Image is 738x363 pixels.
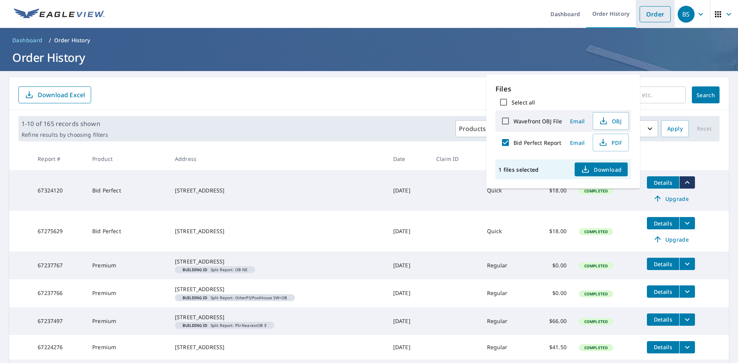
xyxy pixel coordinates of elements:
td: $18.00 [530,170,573,211]
button: detailsBtn-67237767 [647,258,679,270]
span: Search [698,91,713,99]
span: Upgrade [652,235,690,244]
td: 67324120 [32,170,86,211]
p: 1 files selected [499,166,539,173]
td: Regular [481,307,530,335]
th: Date [387,148,430,170]
a: Upgrade [647,233,695,245]
li: / [49,36,51,45]
td: $0.00 [530,279,573,307]
span: Split Report: OtherPS/PoolHouse SW+OB [178,296,292,300]
button: Email [565,137,590,149]
span: Details [652,260,675,268]
span: Details [652,343,675,351]
td: Quick [481,170,530,211]
label: Wavefront OBJ File [514,118,562,125]
p: Download Excel [38,91,85,99]
button: Download [575,162,628,176]
button: detailsBtn-67237766 [647,285,679,298]
td: [DATE] [387,252,430,279]
th: Report # [32,148,86,170]
button: Apply [661,120,689,137]
td: $0.00 [530,252,573,279]
td: [DATE] [387,335,430,360]
em: Building ID [183,296,208,300]
span: Completed [580,229,612,234]
em: Building ID [183,268,208,272]
td: 67237767 [32,252,86,279]
a: Dashboard [9,34,46,46]
button: filesDropdownBtn-67275629 [679,217,695,229]
span: Split Report: OB NE [178,268,253,272]
div: [STREET_ADDRESS] [175,313,381,321]
span: Email [568,118,587,125]
span: Download [581,165,622,174]
button: detailsBtn-67324120 [647,176,679,189]
span: Completed [580,188,612,194]
span: Dashboard [12,36,43,44]
td: Bid Perfect [86,170,169,211]
label: Select all [512,99,535,106]
span: Completed [580,345,612,350]
em: Building ID [183,323,208,327]
p: Refine results by choosing filters [22,131,108,138]
span: Details [652,316,675,323]
button: detailsBtn-67224276 [647,341,679,353]
a: Upgrade [647,192,695,205]
td: 67237766 [32,279,86,307]
td: Premium [86,279,169,307]
td: $41.50 [530,335,573,360]
button: PDF [593,134,629,151]
span: Apply [667,124,683,134]
p: 1-10 of 165 records shown [22,119,108,128]
th: Delivery [481,148,530,170]
button: filesDropdownBtn-67324120 [679,176,695,189]
td: $66.00 [530,307,573,335]
td: Regular [481,252,530,279]
button: detailsBtn-67275629 [647,217,679,229]
div: [STREET_ADDRESS] [175,227,381,235]
th: Product [86,148,169,170]
th: Address [169,148,387,170]
button: Products [455,120,500,137]
div: [STREET_ADDRESS] [175,285,381,293]
td: Premium [86,307,169,335]
p: Files [495,84,631,94]
span: Details [652,179,675,186]
span: Completed [580,291,612,297]
div: BS [678,6,695,23]
span: PDF [598,138,622,147]
span: Completed [580,263,612,269]
th: Claim ID [430,148,481,170]
span: OBJ [598,116,622,126]
label: Bid Perfect Report [514,139,561,146]
span: Split Report: PS+NearestOB E [178,323,271,327]
button: OBJ [593,112,629,130]
td: Premium [86,335,169,360]
td: Quick [481,211,530,252]
button: filesDropdownBtn-67237497 [679,313,695,326]
div: [STREET_ADDRESS] [175,343,381,351]
td: Premium [86,252,169,279]
button: Email [565,115,590,127]
button: Search [692,86,720,103]
td: 67275629 [32,211,86,252]
span: Details [652,220,675,227]
td: 67237497 [32,307,86,335]
td: $18.00 [530,211,573,252]
h1: Order History [9,50,729,65]
nav: breadcrumb [9,34,729,46]
td: [DATE] [387,307,430,335]
img: EV Logo [14,8,105,20]
span: Completed [580,319,612,324]
p: Products [459,124,486,133]
td: 67224276 [32,335,86,360]
button: filesDropdownBtn-67224276 [679,341,695,353]
span: Details [652,288,675,295]
span: Upgrade [652,194,690,203]
td: Regular [481,335,530,360]
button: filesDropdownBtn-67237767 [679,258,695,270]
td: Bid Perfect [86,211,169,252]
td: [DATE] [387,279,430,307]
div: [STREET_ADDRESS] [175,187,381,194]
